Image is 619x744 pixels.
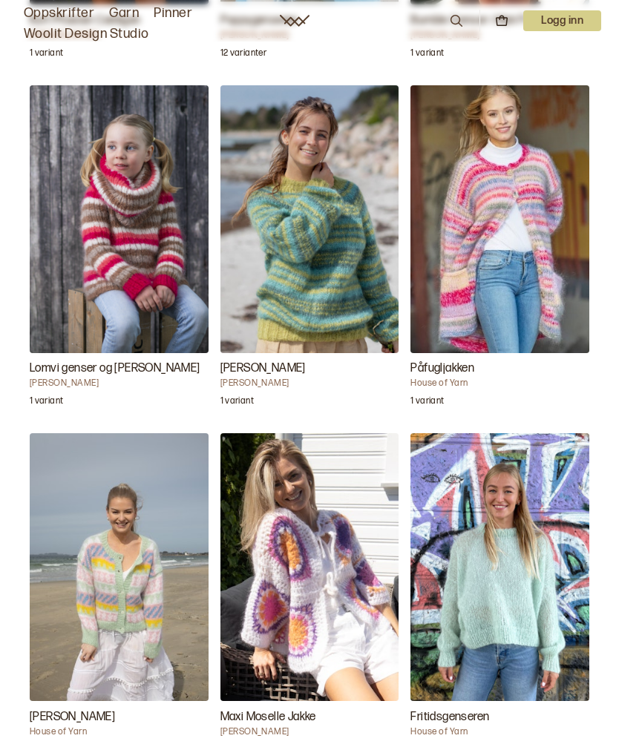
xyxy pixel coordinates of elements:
h4: House of Yarn [410,726,589,738]
a: Woolit [280,15,309,27]
p: 12 varianter [220,47,266,62]
img: Mari Kalberg SkjævelandMaxi Moselle Jakke [220,433,399,701]
h4: [PERSON_NAME] [220,378,399,389]
button: User dropdown [523,10,601,31]
img: Mari Kalberg SkjævelandLomvi genser og løs hals [30,85,209,353]
h3: Fritidsgenseren [410,708,589,726]
img: House of YarnPåfugljakken [410,85,589,353]
p: 1 variant [30,47,63,62]
p: 1 variant [30,395,63,410]
h3: Påfugljakken [410,360,589,378]
a: Garn [109,3,139,24]
img: House of YarnLana Jakke [30,433,209,701]
p: Logg inn [523,10,601,31]
h3: [PERSON_NAME] [30,708,209,726]
a: Oppskrifter [24,3,94,24]
h4: House of Yarn [410,378,589,389]
img: House of YarnFritidsgenseren [410,433,589,701]
img: Iselin HafseldGina genser [220,85,399,353]
a: Lomvi genser og løs hals [30,85,209,416]
h3: Maxi Moselle Jakke [220,708,399,726]
p: 1 variant [220,395,254,410]
p: 1 variant [410,47,444,62]
a: Påfugljakken [410,85,589,416]
a: Gina genser [220,85,399,416]
h4: [PERSON_NAME] [220,726,399,738]
p: 1 variant [410,395,444,410]
a: Pinner [154,3,192,24]
a: Woolit Design Studio [24,24,149,45]
h3: [PERSON_NAME] [220,360,399,378]
h4: [PERSON_NAME] [30,378,209,389]
h3: Lomvi genser og [PERSON_NAME] [30,360,209,378]
h4: House of Yarn [30,726,209,738]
